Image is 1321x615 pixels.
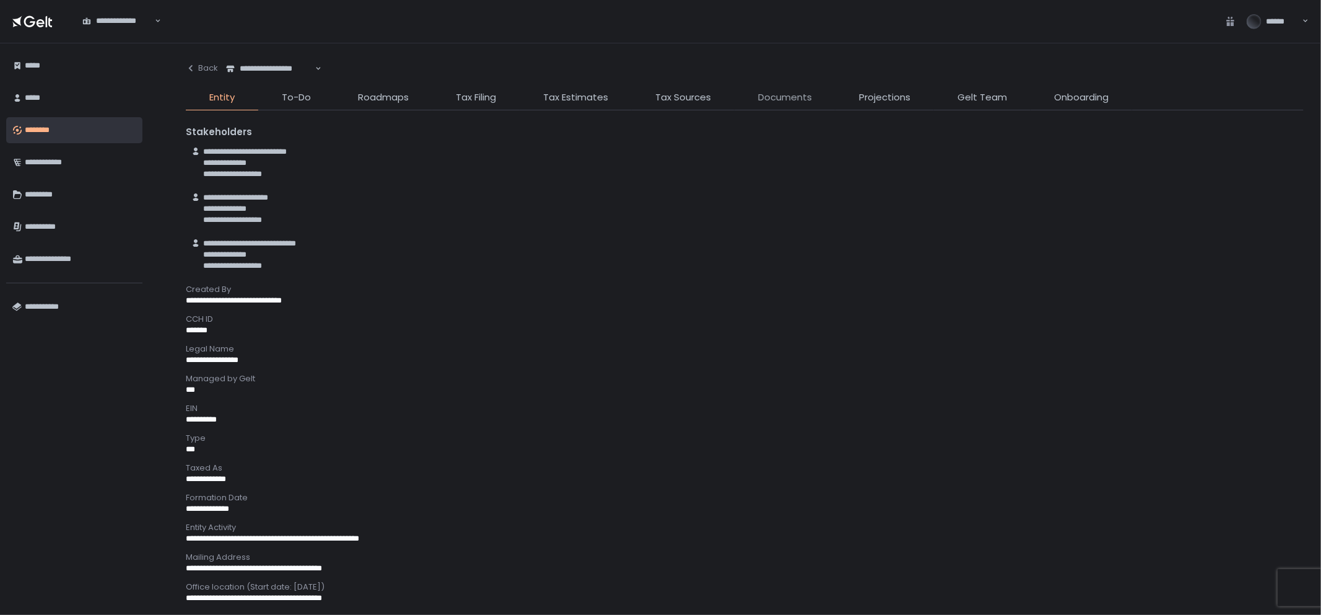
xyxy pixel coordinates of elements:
span: To-Do [282,91,311,105]
span: Tax Filing [456,91,496,105]
div: Legal Name [186,343,1304,355]
span: Entity [209,91,235,105]
button: Back [186,56,218,81]
div: Stakeholders [186,125,1304,139]
div: Managed by Gelt [186,373,1304,384]
span: Roadmaps [358,91,409,105]
div: Office location (Start date: [DATE]) [186,582,1304,593]
span: Tax Sources [655,91,711,105]
span: Projections [859,91,910,105]
span: Tax Estimates [543,91,608,105]
div: Formation Date [186,492,1304,503]
input: Search for option [153,15,154,27]
span: Gelt Team [957,91,1007,105]
span: Onboarding [1054,91,1109,105]
div: Back [186,63,218,74]
div: Type [186,433,1304,444]
div: CCH ID [186,314,1304,325]
div: Search for option [218,56,321,82]
div: Mailing Address [186,552,1304,563]
input: Search for option [313,63,314,75]
span: Documents [758,91,812,105]
div: Taxed As [186,462,1304,474]
div: Entity Activity [186,522,1304,533]
div: EIN [186,403,1304,414]
div: Search for option [74,8,161,34]
div: Created By [186,284,1304,295]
